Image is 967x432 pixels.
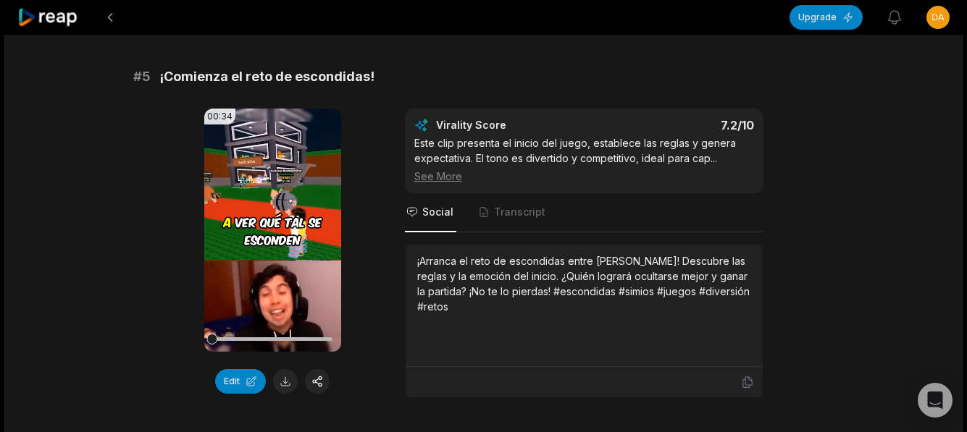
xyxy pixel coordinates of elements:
[133,67,151,87] span: # 5
[598,118,754,132] div: 7.2 /10
[405,193,763,232] nav: Tabs
[436,118,592,132] div: Virality Score
[422,205,453,219] span: Social
[918,383,953,418] div: Open Intercom Messenger
[414,169,754,184] div: See More
[417,253,751,314] div: ¡Arranca el reto de escondidas entre [PERSON_NAME]! Descubre las reglas y la emoción del inicio. ...
[494,205,545,219] span: Transcript
[414,135,754,184] div: Este clip presenta el inicio del juego, establece las reglas y genera expectativa. El tono es div...
[204,109,341,352] video: Your browser does not support mp4 format.
[215,369,266,394] button: Edit
[159,67,374,87] span: ¡Comienza el reto de escondidas!
[790,5,863,30] button: Upgrade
